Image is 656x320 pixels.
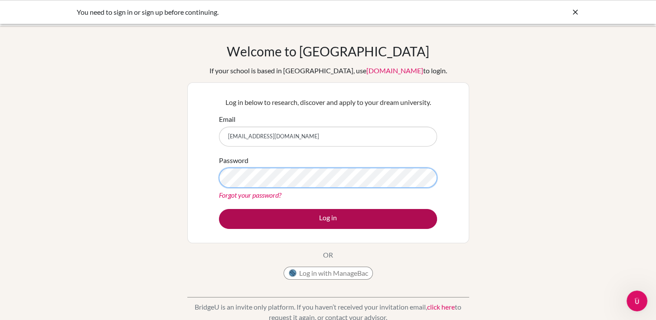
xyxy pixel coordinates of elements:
button: Log in with ManageBac [284,267,373,280]
a: click here [427,303,455,311]
div: You need to sign in or sign up before continuing. [77,7,450,17]
label: Email [219,114,235,124]
h1: Welcome to [GEOGRAPHIC_DATA] [227,43,429,59]
p: Log in below to research, discover and apply to your dream university. [219,97,437,108]
a: [DOMAIN_NAME] [366,66,423,75]
div: If your school is based in [GEOGRAPHIC_DATA], use to login. [209,65,447,76]
button: Log in [219,209,437,229]
a: Forgot your password? [219,191,281,199]
iframe: Intercom live chat [627,291,647,311]
label: Password [219,155,248,166]
p: OR [323,250,333,260]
